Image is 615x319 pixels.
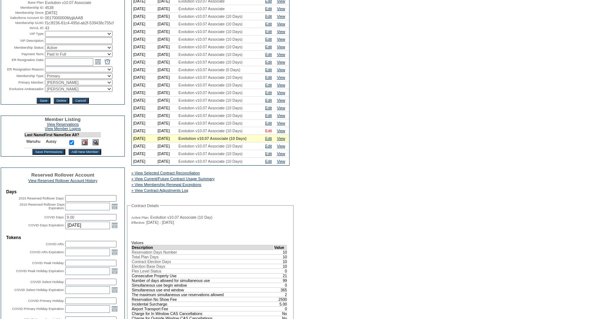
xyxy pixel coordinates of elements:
[179,113,243,118] span: Evolution v10.07 Associate (10 Days)
[265,152,272,156] a: Edit
[2,21,44,25] td: Membership GUID:
[131,203,160,208] legend: Contract Details
[72,98,89,104] input: Cancel
[265,60,272,64] a: Edit
[156,20,177,28] td: [DATE]
[132,250,177,254] span: Reservation Days Number
[277,90,285,95] a: View
[277,37,285,41] a: View
[156,97,177,104] td: [DATE]
[156,5,177,13] td: [DATE]
[131,215,149,220] span: Active Plan:
[132,66,156,74] td: [DATE]
[277,68,285,72] a: View
[2,80,44,85] td: Primary Member:
[132,297,274,302] td: Reservation No Show Fee
[132,135,156,142] td: [DATE]
[45,16,83,20] span: 0017000000MyjjkAAB
[45,0,91,5] span: Evolution v10.07 Associate
[132,89,156,97] td: [DATE]
[64,133,79,137] td: See All?
[2,51,44,57] td: Payment Term:
[132,112,156,120] td: [DATE]
[30,250,65,254] label: COVID ARs Expiration:
[131,182,201,187] a: » View Membership Renewal Exceptions
[69,149,102,155] input: Add New Member
[156,51,177,58] td: [DATE]
[2,5,44,10] td: Membership ID:
[277,106,285,110] a: View
[265,68,272,72] a: Edit
[54,98,69,104] input: Delete
[111,221,119,229] a: Open the calendar popup.
[45,126,81,131] a: View Member Logins
[132,255,159,259] span: Total Plan Days
[179,22,243,26] span: Evolution v10.07 Associate (10 Days)
[131,171,200,175] a: » View Selected Contract Reconciliation
[274,283,287,287] td: 0
[265,22,272,26] a: Edit
[28,223,65,227] label: COVID Days Expiration:
[265,136,272,141] a: Edit
[94,58,102,66] a: Open the calendar popup.
[131,241,144,245] b: Values
[111,267,119,275] a: Open the calendar popup.
[132,81,156,89] td: [DATE]
[274,306,287,311] td: 0
[132,283,274,287] td: Simultaneous use begin window
[274,297,287,302] td: 2500
[24,133,44,137] td: Last Name
[265,90,272,95] a: Edit
[265,75,272,80] a: Edit
[265,45,272,49] a: Edit
[15,288,65,292] label: COVID Select Holiday Expiration:
[111,248,119,256] a: Open the calendar popup.
[179,98,243,102] span: Evolution v10.07 Associate (10 Days)
[20,203,65,210] label: 2015 Reserved Rollover Days Expiration:
[132,245,274,250] td: Description
[132,150,156,158] td: [DATE]
[274,311,287,316] td: No
[156,89,177,97] td: [DATE]
[45,5,54,10] span: 4538
[45,21,114,25] span: f1c3f236-81c4-495d-ab2f-539438c755cf
[131,221,145,225] span: Effective:
[2,0,44,5] td: Base Plan:
[146,220,174,225] span: [DATE] - [DATE]
[277,45,285,49] a: View
[131,188,188,193] a: » View Contract Adjustments Log
[156,66,177,74] td: [DATE]
[277,52,285,57] a: View
[274,250,287,254] td: 10
[47,122,79,126] a: View Reservations
[19,197,65,200] label: 2015 Reserved Rollover Days:
[156,36,177,43] td: [DATE]
[265,144,272,148] a: Edit
[156,104,177,112] td: [DATE]
[132,142,156,150] td: [DATE]
[277,113,285,118] a: View
[82,139,88,145] img: Delete
[2,73,44,79] td: Membership Type:
[179,14,243,19] span: Evolution v10.07 Associate (10 Days)
[274,273,287,278] td: 21
[111,305,119,313] a: Open the calendar popup.
[265,106,272,110] a: Edit
[274,302,287,306] td: 5.00
[277,7,285,11] a: View
[132,311,274,316] td: Charge for In Window CAS Cancellations
[111,202,119,210] a: Open the calendar popup.
[32,261,65,265] label: COVID Peak Holiday:
[132,264,165,268] span: Election Base Days
[44,133,64,137] td: First Name
[156,142,177,150] td: [DATE]
[132,20,156,28] td: [DATE]
[179,68,241,72] span: Evolution v10.07 Associate (0 Days)
[265,159,272,163] a: Edit
[44,215,65,219] label: COVID Days:
[179,60,243,64] span: Evolution v10.07 Associate (10 Days)
[156,43,177,51] td: [DATE]
[111,286,119,294] a: Open the calendar popup.
[179,75,243,80] span: Evolution v10.07 Associate (10 Days)
[45,26,49,30] span: 43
